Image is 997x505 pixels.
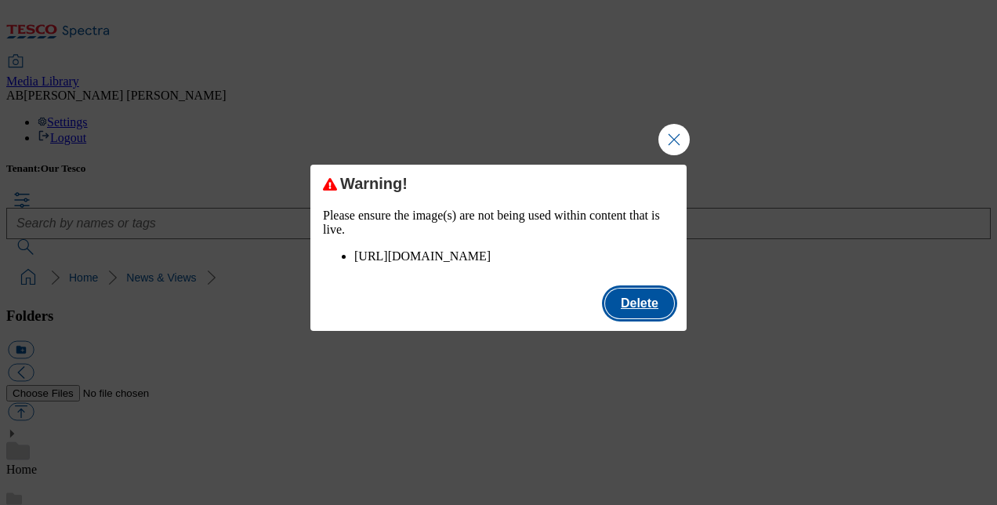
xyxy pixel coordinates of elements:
[323,209,674,237] p: Please ensure the image(s) are not being used within content that is live.
[354,249,674,263] li: [URL][DOMAIN_NAME]
[310,165,687,331] div: Modal
[658,124,690,155] button: Close Modal
[605,289,674,318] button: Delete
[323,174,674,193] div: Warning!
